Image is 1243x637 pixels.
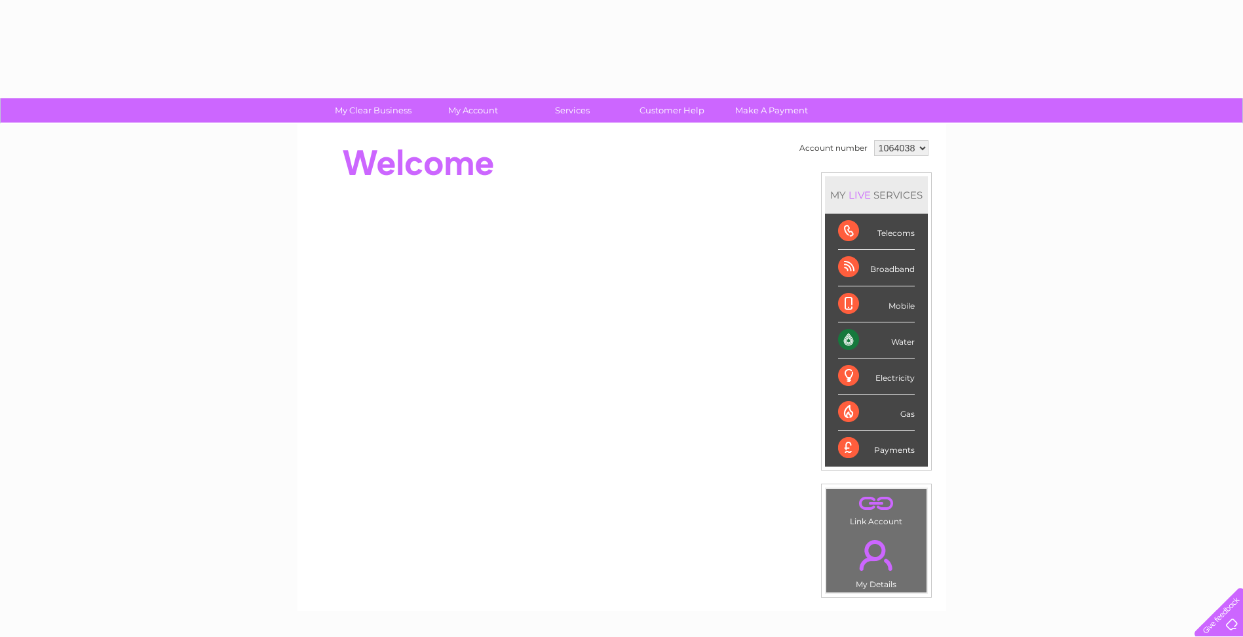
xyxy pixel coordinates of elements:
div: Payments [838,431,915,466]
div: Telecoms [838,214,915,250]
td: Link Account [826,488,927,530]
div: MY SERVICES [825,176,928,214]
a: . [830,532,923,578]
div: Gas [838,395,915,431]
a: Services [518,98,626,123]
a: Make A Payment [717,98,826,123]
a: . [830,492,923,515]
a: Customer Help [618,98,726,123]
td: My Details [826,529,927,593]
div: Water [838,322,915,358]
td: Account number [796,137,871,159]
a: My Clear Business [319,98,427,123]
div: LIVE [846,189,873,201]
div: Broadband [838,250,915,286]
div: Electricity [838,358,915,395]
div: Mobile [838,286,915,322]
a: My Account [419,98,527,123]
